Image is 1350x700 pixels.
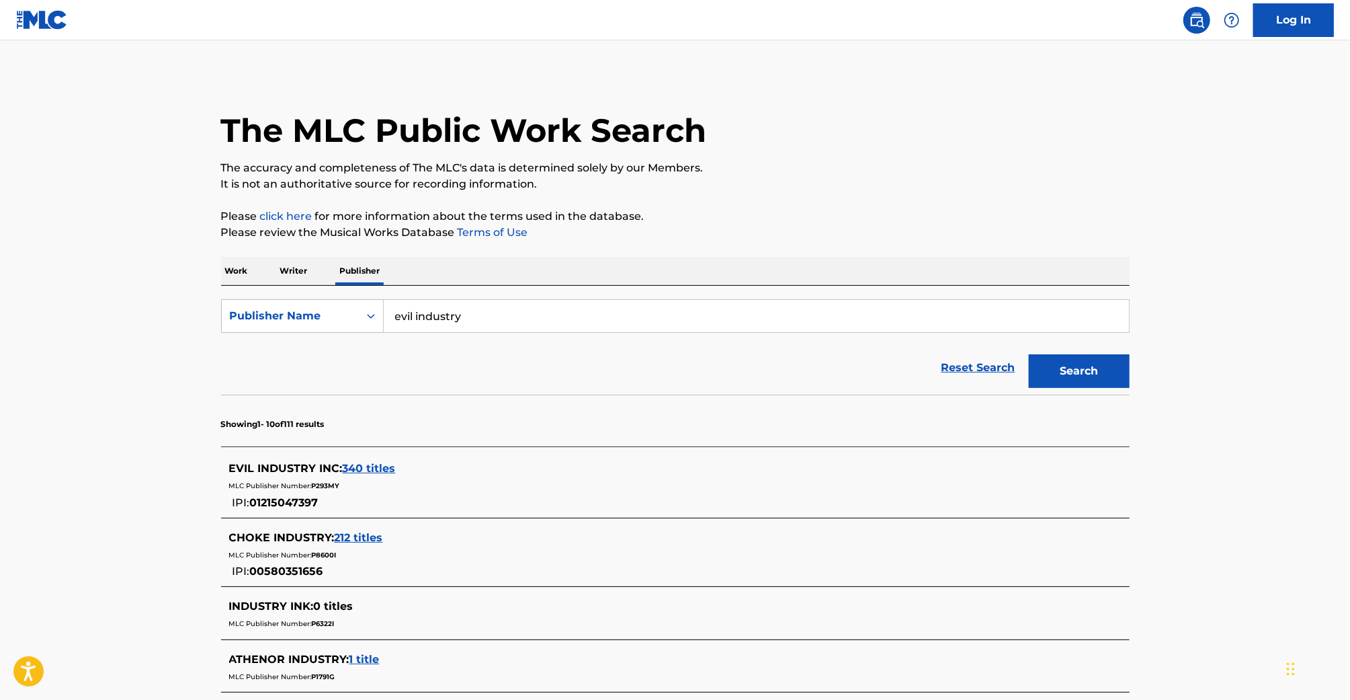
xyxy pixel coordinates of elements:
p: Work [221,257,252,285]
div: Help [1218,7,1245,34]
p: Please review the Musical Works Database [221,225,1130,241]
span: P6322I [312,619,335,628]
span: MLC Publisher Number: [229,619,312,628]
button: Search [1029,354,1130,388]
span: CHOKE INDUSTRY : [229,531,335,544]
p: Showing 1 - 10 of 111 results [221,418,325,430]
a: Log In [1253,3,1334,37]
a: click here [260,210,312,223]
span: P8600I [312,551,337,559]
span: 340 titles [343,462,396,475]
span: ATHENOR INDUSTRY : [229,653,349,666]
img: help [1224,12,1240,28]
p: Please for more information about the terms used in the database. [221,208,1130,225]
a: Terms of Use [455,226,528,239]
span: IPI: [233,496,250,509]
img: MLC Logo [16,10,68,30]
span: 0 titles [314,600,353,613]
a: Public Search [1183,7,1210,34]
p: Writer [276,257,312,285]
span: EVIL INDUSTRY INC : [229,462,343,475]
span: P1791G [312,672,335,681]
p: Publisher [336,257,384,285]
span: 01215047397 [250,496,319,509]
span: 212 titles [335,531,383,544]
span: MLC Publisher Number: [229,672,312,681]
img: search [1189,12,1205,28]
iframe: Chat Widget [1283,635,1350,700]
div: Publisher Name [230,308,351,324]
span: 1 title [349,653,380,666]
span: MLC Publisher Number: [229,551,312,559]
span: IPI: [233,565,250,578]
p: The accuracy and completeness of The MLC's data is determined solely by our Members. [221,160,1130,176]
span: 00580351656 [250,565,323,578]
span: P293MY [312,481,340,490]
h1: The MLC Public Work Search [221,110,707,151]
p: It is not an authoritative source for recording information. [221,176,1130,192]
a: Reset Search [935,353,1022,383]
span: INDUSTRY INK : [229,600,314,613]
span: MLC Publisher Number: [229,481,312,490]
div: Drag [1287,649,1295,689]
form: Search Form [221,299,1130,395]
